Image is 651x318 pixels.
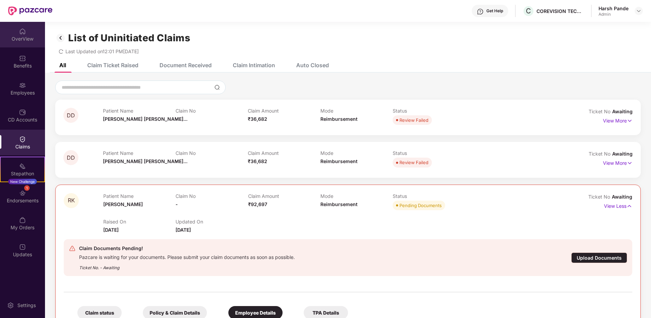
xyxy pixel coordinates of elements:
[176,219,248,225] p: Updated On
[393,150,465,156] p: Status
[399,159,428,166] div: Review Failed
[176,193,248,199] p: Claim No
[19,82,26,89] img: svg+xml;base64,PHN2ZyBpZD0iRW1wbG95ZWVzIiB4bWxucz0iaHR0cDovL3d3dy53My5vcmcvMjAwMC9zdmciIHdpZHRoPS...
[233,62,275,69] div: Claim Intimation
[526,7,531,15] span: C
[599,5,629,12] div: Harsh Pande
[320,158,358,164] span: Reimbursement
[612,109,633,114] span: Awaiting
[603,115,633,125] p: View More
[19,109,26,116] img: svg+xml;base64,PHN2ZyBpZD0iQ0RfQWNjb3VudHMiIGRhdGEtbmFtZT0iQ0QgQWNjb3VudHMiIHhtbG5zPSJodHRwOi8vd3...
[176,116,178,122] span: -
[571,252,627,263] div: Upload Documents
[176,201,178,207] span: -
[588,194,612,200] span: Ticket No
[103,116,187,122] span: [PERSON_NAME] [PERSON_NAME]...
[67,155,75,161] span: DD
[7,302,14,309] img: svg+xml;base64,PHN2ZyBpZD0iU2V0dGluZy0yMHgyMCIgeG1sbnM9Imh0dHA6Ly93d3cudzMub3JnLzIwMDAvc3ZnIiB3aW...
[627,159,633,167] img: svg+xml;base64,PHN2ZyB4bWxucz0iaHR0cDovL3d3dy53My5vcmcvMjAwMC9zdmciIHdpZHRoPSIxNyIgaGVpZ2h0PSIxNy...
[24,185,30,191] div: 1
[603,158,633,167] p: View More
[68,198,75,203] span: RK
[8,6,52,15] img: New Pazcare Logo
[477,8,484,15] img: svg+xml;base64,PHN2ZyBpZD0iSGVscC0zMngzMiIgeG1sbnM9Imh0dHA6Ly93d3cudzMub3JnLzIwMDAvc3ZnIiB3aWR0aD...
[612,194,632,200] span: Awaiting
[19,190,26,197] img: svg+xml;base64,PHN2ZyBpZD0iRW5kb3JzZW1lbnRzIiB4bWxucz0iaHR0cDovL3d3dy53My5vcmcvMjAwMC9zdmciIHdpZH...
[248,201,267,207] span: ₹92,697
[536,8,584,14] div: COREVISION TECHNOLOGY PRIVATE LIMITED
[399,202,442,209] div: Pending Documents
[393,193,465,199] p: Status
[612,151,633,157] span: Awaiting
[103,219,176,225] p: Raised On
[87,62,138,69] div: Claim Ticket Raised
[8,179,37,184] div: New Challenge
[19,28,26,35] img: svg+xml;base64,PHN2ZyBpZD0iSG9tZSIgeG1sbnM9Imh0dHA6Ly93d3cudzMub3JnLzIwMDAvc3ZnIiB3aWR0aD0iMjAiIG...
[176,158,178,164] span: -
[176,150,248,156] p: Claim No
[1,170,44,177] div: Stepathon
[67,113,75,118] span: DD
[248,116,267,122] span: ₹36,682
[19,217,26,223] img: svg+xml;base64,PHN2ZyBpZD0iTXlfT3JkZXJzIiBkYXRhLW5hbWU9Ik15IE9yZGVycyIgeG1sbnM9Imh0dHA6Ly93d3cudz...
[320,201,358,207] span: Reimbursement
[399,117,428,124] div: Review Failed
[65,48,139,54] span: Last Updated on 12:01 PM[DATE]
[160,62,212,69] div: Document Received
[627,117,633,125] img: svg+xml;base64,PHN2ZyB4bWxucz0iaHR0cDovL3d3dy53My5vcmcvMjAwMC9zdmciIHdpZHRoPSIxNyIgaGVpZ2h0PSIxNy...
[55,32,66,44] img: svg+xml;base64,PHN2ZyB3aWR0aD0iMzIiIGhlaWdodD0iMzIiIHZpZXdCb3g9IjAgMCAzMiAzMiIgZmlsbD0ibm9uZSIgeG...
[248,108,320,114] p: Claim Amount
[248,150,320,156] p: Claim Amount
[320,108,393,114] p: Mode
[68,32,190,44] h1: List of Uninitiated Claims
[320,193,393,199] p: Mode
[589,109,612,114] span: Ticket No
[604,201,632,210] p: View Less
[393,108,465,114] p: Status
[59,62,66,69] div: All
[248,193,320,199] p: Claim Amount
[103,150,176,156] p: Patient Name
[636,8,641,14] img: svg+xml;base64,PHN2ZyBpZD0iRHJvcGRvd24tMzJ4MzIiIHhtbG5zPSJodHRwOi8vd3d3LnczLm9yZy8yMDAwL3N2ZyIgd2...
[486,8,503,14] div: Get Help
[296,62,329,69] div: Auto Closed
[248,158,267,164] span: ₹36,682
[19,55,26,62] img: svg+xml;base64,PHN2ZyBpZD0iQmVuZWZpdHMiIHhtbG5zPSJodHRwOi8vd3d3LnczLm9yZy8yMDAwL3N2ZyIgd2lkdGg9Ij...
[176,227,191,233] span: [DATE]
[19,163,26,170] img: svg+xml;base64,PHN2ZyB4bWxucz0iaHR0cDovL3d3dy53My5vcmcvMjAwMC9zdmciIHdpZHRoPSIyMSIgaGVpZ2h0PSIyMC...
[103,227,119,233] span: [DATE]
[320,116,358,122] span: Reimbursement
[103,158,187,164] span: [PERSON_NAME] [PERSON_NAME]...
[59,48,63,54] span: redo
[69,245,76,252] img: svg+xml;base64,PHN2ZyB4bWxucz0iaHR0cDovL3d3dy53My5vcmcvMjAwMC9zdmciIHdpZHRoPSIyNCIgaGVpZ2h0PSIyNC...
[599,12,629,17] div: Admin
[589,151,612,157] span: Ticket No
[79,260,295,271] div: Ticket No. - Awaiting
[19,136,26,143] img: svg+xml;base64,PHN2ZyBpZD0iQ2xhaW0iIHhtbG5zPSJodHRwOi8vd3d3LnczLm9yZy8yMDAwL3N2ZyIgd2lkdGg9IjIwIi...
[103,193,176,199] p: Patient Name
[626,202,632,210] img: svg+xml;base64,PHN2ZyB4bWxucz0iaHR0cDovL3d3dy53My5vcmcvMjAwMC9zdmciIHdpZHRoPSIxNyIgaGVpZ2h0PSIxNy...
[103,201,143,207] span: [PERSON_NAME]
[79,244,295,252] div: Claim Documents Pending!
[176,108,248,114] p: Claim No
[320,150,393,156] p: Mode
[214,85,220,90] img: svg+xml;base64,PHN2ZyBpZD0iU2VhcmNoLTMyeDMyIiB4bWxucz0iaHR0cDovL3d3dy53My5vcmcvMjAwMC9zdmciIHdpZH...
[103,108,176,114] p: Patient Name
[15,302,38,309] div: Settings
[19,244,26,250] img: svg+xml;base64,PHN2ZyBpZD0iVXBkYXRlZCIgeG1sbnM9Imh0dHA6Ly93d3cudzMub3JnLzIwMDAvc3ZnIiB3aWR0aD0iMj...
[79,252,295,260] div: Pazcare is waiting for your documents. Please submit your claim documents as soon as possible.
